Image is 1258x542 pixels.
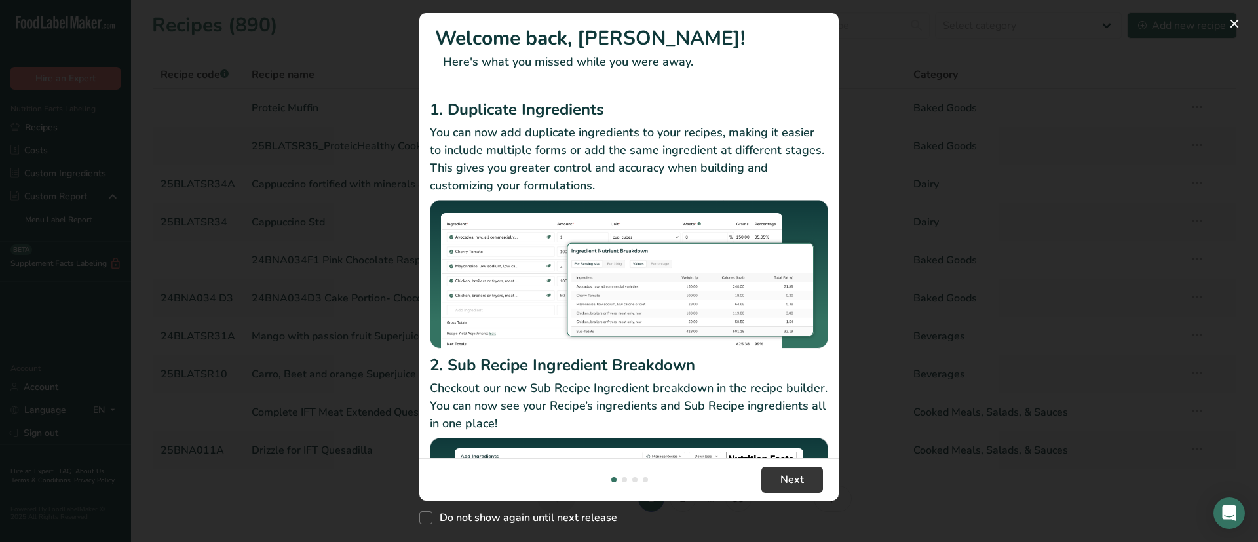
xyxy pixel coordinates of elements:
[1213,497,1245,529] div: Open Intercom Messenger
[780,472,804,488] span: Next
[761,467,823,493] button: Next
[430,124,828,195] p: You can now add duplicate ingredients to your recipes, making it easier to include multiple forms...
[430,98,828,121] h2: 1. Duplicate Ingredients
[430,353,828,377] h2: 2. Sub Recipe Ingredient Breakdown
[430,200,828,349] img: Duplicate Ingredients
[430,379,828,433] p: Checkout our new Sub Recipe Ingredient breakdown in the recipe builder. You can now see your Reci...
[435,53,823,71] p: Here's what you missed while you were away.
[432,511,617,524] span: Do not show again until next release
[435,24,823,53] h1: Welcome back, [PERSON_NAME]!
